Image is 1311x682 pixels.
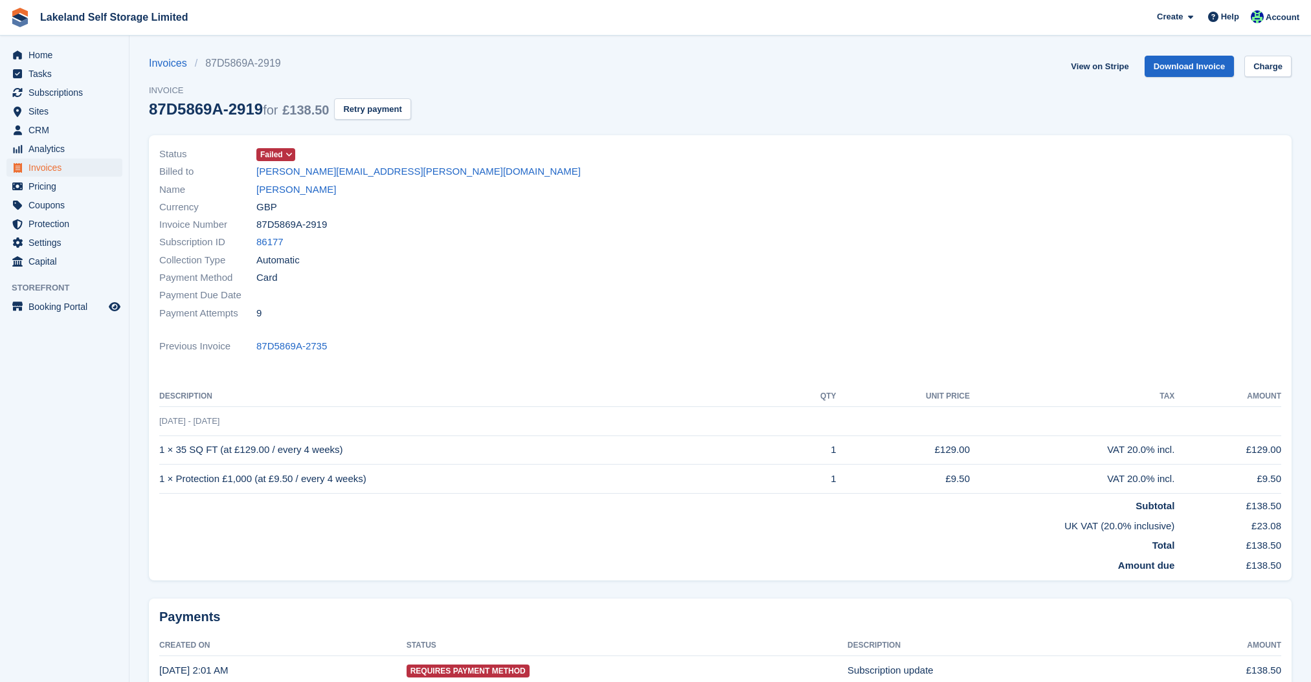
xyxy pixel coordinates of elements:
button: Retry payment [334,98,410,120]
img: Steve Aynsley [1251,10,1264,23]
a: Preview store [107,299,122,314]
span: GBP [256,200,277,215]
span: Invoice [149,84,411,97]
td: 1 × 35 SQ FT (at £129.00 / every 4 weeks) [159,435,788,465]
span: for [263,103,278,117]
td: £138.50 [1174,533,1281,553]
strong: Total [1152,540,1175,551]
span: Failed [260,149,283,160]
div: VAT 20.0% incl. [970,443,1174,457]
span: Invoices [28,159,106,177]
span: Previous Invoice [159,339,256,354]
span: Collection Type [159,253,256,268]
th: Amount [1174,386,1281,407]
a: menu [6,298,122,316]
a: Invoices [149,56,195,71]
td: £9.50 [1174,465,1281,494]
a: menu [6,159,122,177]
strong: Amount due [1118,560,1175,571]
a: Lakeland Self Storage Limited [35,6,194,28]
span: 87D5869A-2919 [256,217,327,232]
a: Download Invoice [1145,56,1235,77]
a: menu [6,196,122,214]
span: [DATE] - [DATE] [159,416,219,426]
span: Account [1266,11,1299,24]
a: menu [6,234,122,252]
span: Card [256,270,278,285]
span: Analytics [28,140,106,158]
a: menu [6,252,122,270]
td: £23.08 [1174,514,1281,534]
span: Capital [28,252,106,270]
span: Automatic [256,253,300,268]
span: Sites [28,102,106,120]
span: Settings [28,234,106,252]
a: menu [6,83,122,102]
a: View on Stripe [1066,56,1134,77]
a: menu [6,140,122,158]
time: 2025-08-09 01:01:35 UTC [159,665,228,676]
span: Currency [159,200,256,215]
h2: Payments [159,609,1281,625]
span: Status [159,147,256,162]
td: £138.50 [1174,494,1281,514]
td: £138.50 [1174,553,1281,573]
th: Tax [970,386,1174,407]
a: 86177 [256,235,284,250]
span: Help [1221,10,1239,23]
th: Unit Price [836,386,970,407]
span: Subscriptions [28,83,106,102]
span: Payment Method [159,270,256,285]
td: 1 [788,435,836,465]
th: Status [407,635,847,656]
span: Payment Attempts [159,306,256,321]
nav: breadcrumbs [149,56,411,71]
a: Charge [1244,56,1292,77]
a: menu [6,215,122,233]
a: menu [6,102,122,120]
span: Payment Due Date [159,288,256,303]
th: Description [159,386,788,407]
img: stora-icon-8386f47178a22dfd0bd8f6a31ec36ba5ce8667c1dd55bd0f319d3a0aa187defe.svg [10,8,30,27]
span: Storefront [12,281,129,294]
span: Protection [28,215,106,233]
span: CRM [28,121,106,139]
a: menu [6,65,122,83]
td: 1 [788,465,836,494]
span: Invoice Number [159,217,256,232]
div: 87D5869A-2919 [149,100,329,118]
a: menu [6,46,122,64]
a: Failed [256,147,295,162]
a: 87D5869A-2735 [256,339,327,354]
span: Booking Portal [28,298,106,316]
span: Subscription ID [159,235,256,250]
span: Requires Payment Method [407,665,530,677]
a: [PERSON_NAME] [256,182,336,197]
span: Home [28,46,106,64]
strong: Subtotal [1136,500,1174,511]
span: Create [1157,10,1183,23]
td: £9.50 [836,465,970,494]
span: Pricing [28,177,106,195]
th: QTY [788,386,836,407]
a: menu [6,177,122,195]
span: 9 [256,306,262,321]
td: 1 × Protection £1,000 (at £9.50 / every 4 weeks) [159,465,788,494]
td: UK VAT (20.0% inclusive) [159,514,1174,534]
span: Billed to [159,164,256,179]
th: Description [847,635,1155,656]
span: Coupons [28,196,106,214]
div: VAT 20.0% incl. [970,472,1174,487]
a: [PERSON_NAME][EMAIL_ADDRESS][PERSON_NAME][DOMAIN_NAME] [256,164,581,179]
span: Tasks [28,65,106,83]
span: Name [159,182,256,197]
span: £138.50 [282,103,329,117]
th: Amount [1156,635,1282,656]
td: £129.00 [836,435,970,465]
th: Created On [159,635,407,656]
td: £129.00 [1174,435,1281,465]
a: menu [6,121,122,139]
